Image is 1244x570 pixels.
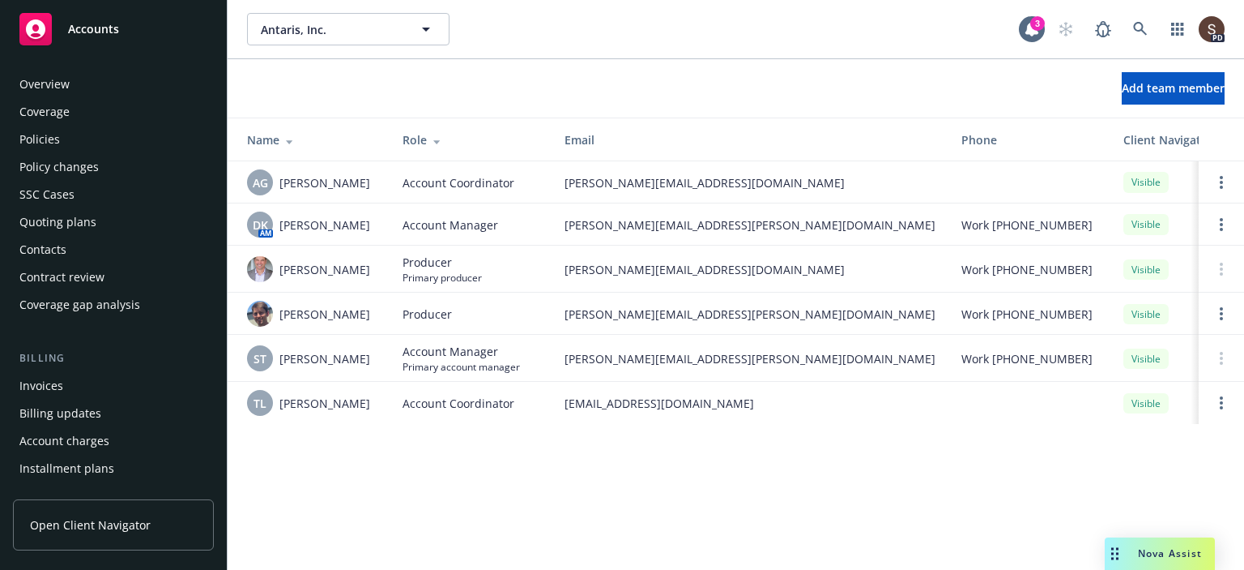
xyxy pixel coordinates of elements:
a: Coverage gap analysis [13,292,214,318]
a: Installment plans [13,456,214,482]
span: Add team member [1122,80,1225,96]
a: Open options [1212,215,1231,234]
span: AG [253,174,268,191]
div: Policy changes [19,154,99,180]
span: Producer [403,254,482,271]
a: Report a Bug [1087,13,1119,45]
a: Accounts [13,6,214,52]
span: [PERSON_NAME] [279,306,370,323]
span: Nova Assist [1138,546,1202,560]
div: Billing updates [19,401,101,426]
span: Account Manager [403,343,520,360]
a: Contract review [13,264,214,290]
div: Visible [1123,304,1169,324]
div: Drag to move [1105,538,1125,570]
span: [PERSON_NAME][EMAIL_ADDRESS][PERSON_NAME][DOMAIN_NAME] [564,350,935,367]
div: Installment plans [19,456,114,482]
span: Accounts [68,23,119,36]
span: [EMAIL_ADDRESS][DOMAIN_NAME] [564,395,935,412]
span: Work [PHONE_NUMBER] [961,261,1093,278]
a: Open options [1212,173,1231,192]
span: Primary producer [403,271,482,285]
span: DK [253,216,268,234]
div: Role [403,131,539,148]
a: Coverage [13,99,214,125]
div: Overview [19,71,70,97]
div: Coverage [19,99,70,125]
span: TL [253,395,266,412]
a: Policies [13,126,214,152]
span: [PERSON_NAME] [279,261,370,278]
div: Visible [1123,214,1169,234]
span: Work [PHONE_NUMBER] [961,350,1093,367]
div: Name [247,131,377,148]
img: photo [1199,16,1225,42]
img: photo [247,301,273,327]
span: Producer [403,306,452,323]
div: Phone [961,131,1097,148]
a: Open options [1212,304,1231,324]
span: [PERSON_NAME][EMAIL_ADDRESS][PERSON_NAME][DOMAIN_NAME] [564,306,935,323]
span: [PERSON_NAME][EMAIL_ADDRESS][DOMAIN_NAME] [564,261,935,278]
a: Invoices [13,373,214,399]
span: [PERSON_NAME][EMAIL_ADDRESS][DOMAIN_NAME] [564,174,935,191]
div: Account charges [19,428,109,454]
span: Primary account manager [403,360,520,374]
a: SSC Cases [13,182,214,208]
img: photo [247,256,273,282]
span: Account Coordinator [403,395,514,412]
span: [PERSON_NAME][EMAIL_ADDRESS][PERSON_NAME][DOMAIN_NAME] [564,216,935,234]
button: Antaris, Inc. [247,13,449,45]
div: Coverage gap analysis [19,292,140,318]
a: Search [1124,13,1157,45]
div: Invoices [19,373,63,399]
span: ST [253,350,266,367]
span: [PERSON_NAME] [279,395,370,412]
a: Account charges [13,428,214,454]
span: [PERSON_NAME] [279,174,370,191]
div: Quoting plans [19,209,96,235]
div: Visible [1123,349,1169,369]
a: Contacts [13,237,214,263]
div: Email [564,131,935,148]
a: Overview [13,71,214,97]
div: Visible [1123,259,1169,280]
span: Work [PHONE_NUMBER] [961,216,1093,234]
span: Work [PHONE_NUMBER] [961,306,1093,323]
div: Contacts [19,237,66,263]
div: Visible [1123,393,1169,414]
a: Switch app [1161,13,1194,45]
div: 3 [1030,16,1045,31]
button: Nova Assist [1105,538,1215,570]
a: Start snowing [1050,13,1082,45]
div: SSC Cases [19,182,75,208]
a: Policy changes [13,154,214,180]
span: [PERSON_NAME] [279,350,370,367]
span: [PERSON_NAME] [279,216,370,234]
div: Visible [1123,172,1169,192]
button: Add team member [1122,72,1225,105]
a: Open options [1212,393,1231,413]
div: Contract review [19,264,104,290]
span: Open Client Navigator [30,516,151,534]
span: Account Coordinator [403,174,514,191]
a: Billing updates [13,401,214,426]
div: Billing [13,350,214,366]
span: Antaris, Inc. [261,21,401,38]
span: Account Manager [403,216,498,234]
a: Quoting plans [13,209,214,235]
div: Policies [19,126,60,152]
